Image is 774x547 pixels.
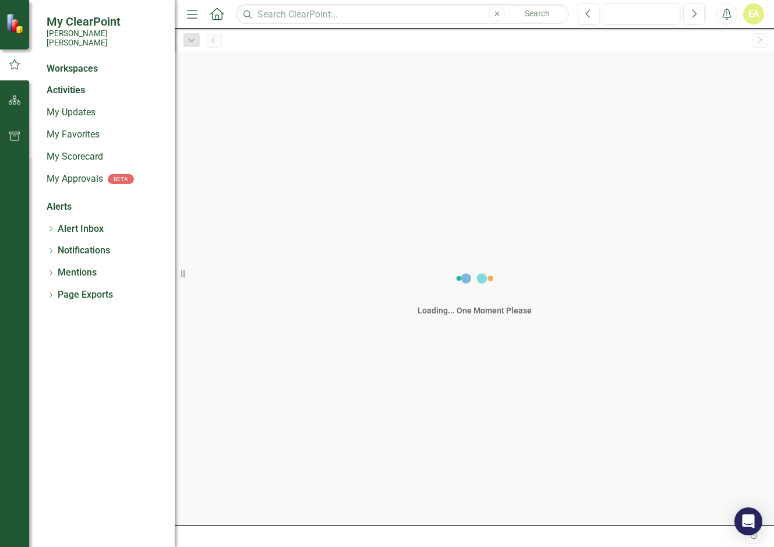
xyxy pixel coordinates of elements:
div: BETA [108,174,134,184]
img: ClearPoint Strategy [6,13,26,34]
div: Alerts [47,200,163,214]
small: [PERSON_NAME] [PERSON_NAME] [47,29,163,48]
input: Search ClearPoint... [236,4,569,24]
a: Notifications [58,244,110,257]
div: Activities [47,84,163,97]
div: Open Intercom Messenger [734,507,762,535]
a: My Scorecard [47,150,163,164]
div: Workspaces [47,62,98,76]
a: My Approvals [47,172,103,186]
button: Search [508,6,566,22]
span: Search [525,9,550,18]
a: Alert Inbox [58,223,104,236]
a: My Updates [47,106,163,119]
button: EA [743,3,764,24]
a: Mentions [58,266,97,280]
a: My Favorites [47,128,163,142]
div: Loading... One Moment Please [418,305,532,316]
a: Page Exports [58,288,113,302]
span: My ClearPoint [47,15,163,29]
